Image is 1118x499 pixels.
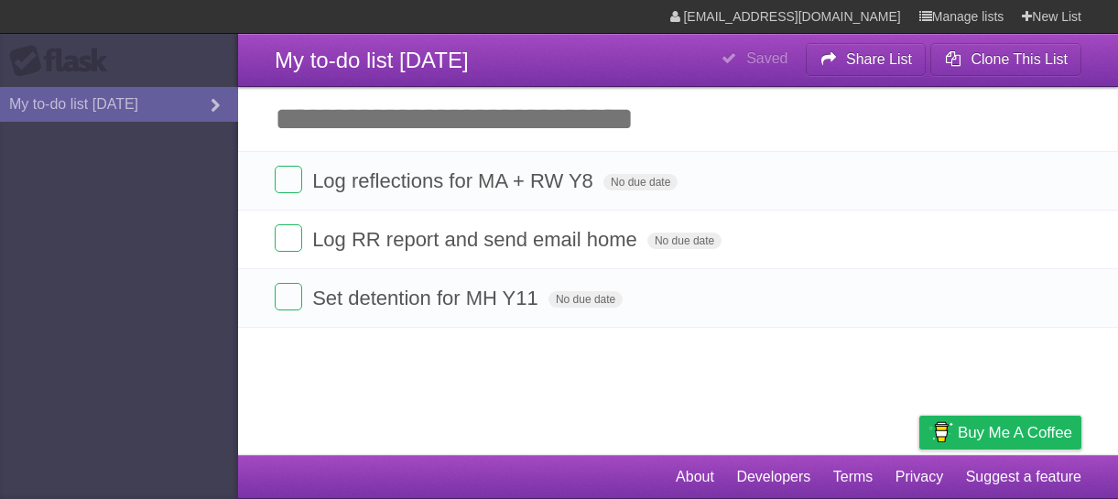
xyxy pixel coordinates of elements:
span: Set detention for MH Y11 [312,287,543,309]
div: Flask [9,45,119,78]
a: Privacy [895,460,943,494]
label: Done [275,166,302,193]
span: Log reflections for MA + RW Y8 [312,169,598,192]
button: Share List [806,43,927,76]
b: Saved [746,50,787,66]
b: Clone This List [971,51,1068,67]
a: Buy me a coffee [919,416,1081,450]
span: No due date [647,233,722,249]
a: Developers [736,460,810,494]
label: Done [275,283,302,310]
a: About [676,460,714,494]
span: Log RR report and send email home [312,228,642,251]
a: Terms [833,460,874,494]
span: My to-do list [DATE] [275,48,469,72]
button: Clone This List [930,43,1081,76]
span: No due date [603,174,678,190]
b: Share List [846,51,912,67]
span: No due date [548,291,623,308]
a: Suggest a feature [966,460,1081,494]
label: Done [275,224,302,252]
span: Buy me a coffee [958,417,1072,449]
img: Buy me a coffee [928,417,953,448]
